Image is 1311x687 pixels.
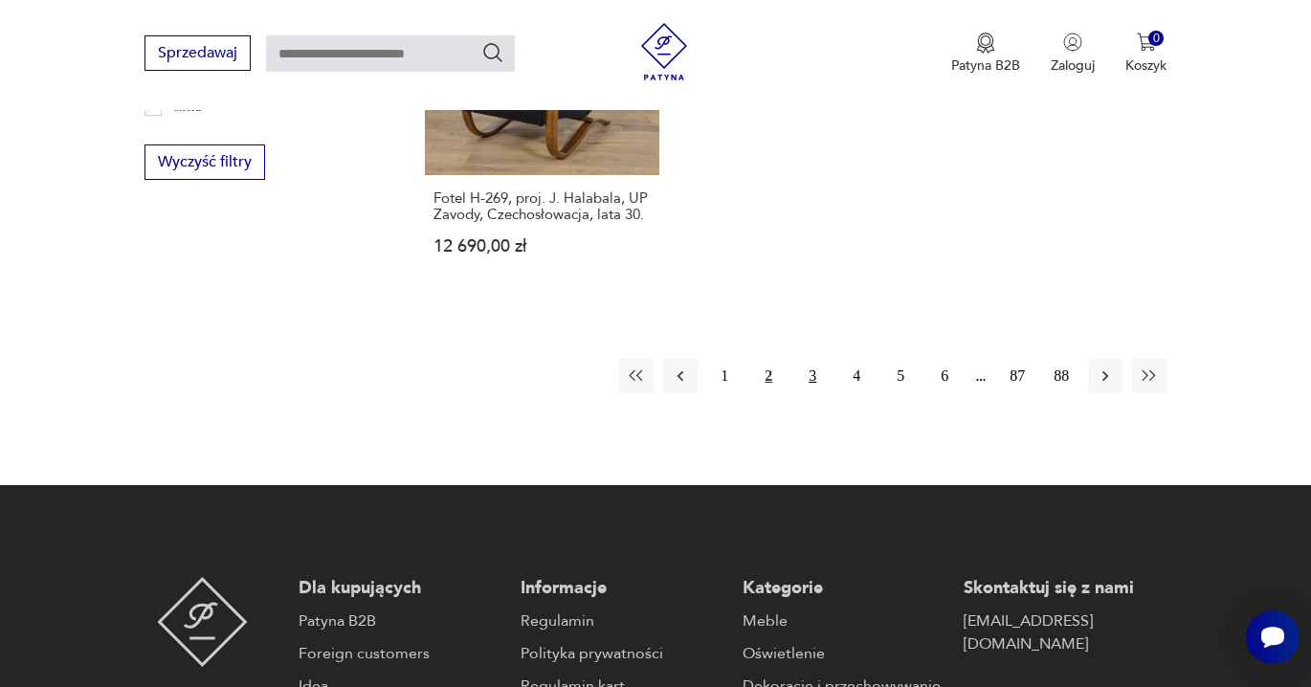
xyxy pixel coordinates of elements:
[1051,56,1095,75] p: Zaloguj
[964,609,1167,655] a: [EMAIL_ADDRESS][DOMAIN_NAME]
[951,33,1020,75] a: Ikona medaluPatyna B2B
[927,359,962,393] button: 6
[743,577,945,600] p: Kategorie
[951,56,1020,75] p: Patyna B2B
[144,35,251,71] button: Sprzedawaj
[299,642,501,665] a: Foreign customers
[521,642,723,665] a: Polityka prywatności
[481,41,504,64] button: Szukaj
[144,144,265,180] button: Wyczyść filtry
[1000,359,1034,393] button: 87
[433,238,651,255] p: 12 690,00 zł
[707,359,742,393] button: 1
[433,190,651,223] h3: Fotel H-269, proj. J. Halabala, UP Zavody, Czechosłowacja, lata 30.
[1246,610,1300,664] iframe: Smartsupp widget button
[1051,33,1095,75] button: Zaloguj
[743,609,945,632] a: Meble
[1125,56,1167,75] p: Koszyk
[751,359,786,393] button: 2
[1063,33,1082,52] img: Ikonka użytkownika
[976,33,995,54] img: Ikona medalu
[743,642,945,665] a: Oświetlenie
[795,359,830,393] button: 3
[521,609,723,632] a: Regulamin
[144,48,251,61] a: Sprzedawaj
[157,577,248,667] img: Patyna - sklep z meblami i dekoracjami vintage
[839,359,874,393] button: 4
[1125,33,1167,75] button: 0Koszyk
[883,359,918,393] button: 5
[299,609,501,632] a: Patyna B2B
[1044,359,1078,393] button: 88
[174,123,211,144] p: tkanina
[635,23,693,80] img: Patyna - sklep z meblami i dekoracjami vintage
[299,577,501,600] p: Dla kupujących
[964,577,1167,600] p: Skontaktuj się z nami
[521,577,723,600] p: Informacje
[1148,31,1165,47] div: 0
[951,33,1020,75] button: Patyna B2B
[1137,33,1156,52] img: Ikona koszyka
